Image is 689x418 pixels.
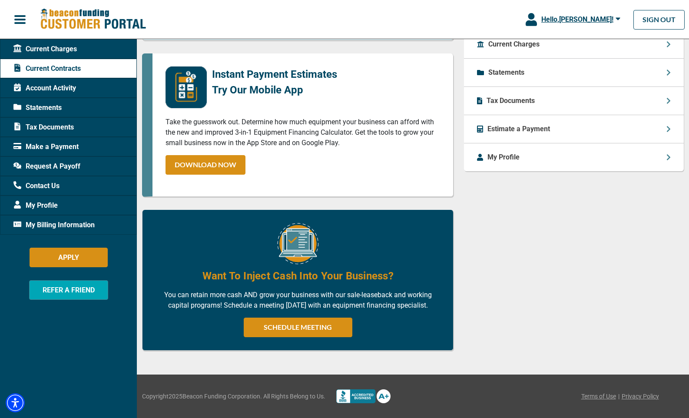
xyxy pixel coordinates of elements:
[487,96,535,106] p: Tax Documents
[13,83,76,93] span: Account Activity
[40,8,146,30] img: Beacon Funding Customer Portal Logo
[488,39,540,50] p: Current Charges
[202,269,394,283] h4: Want To Inject Cash Into Your Business?
[633,10,685,30] a: SIGN OUT
[13,122,74,133] span: Tax Documents
[487,124,550,134] p: Estimate a Payment
[541,15,613,23] span: Hello, [PERSON_NAME] !
[13,63,81,74] span: Current Contracts
[29,280,108,300] button: REFER A FRIEND
[13,200,58,211] span: My Profile
[13,220,95,230] span: My Billing Information
[166,155,245,175] a: DOWNLOAD NOW
[13,44,77,54] span: Current Charges
[30,248,108,267] button: APPLY
[166,117,440,148] p: Take the guesswork out. Determine how much equipment your business can afford with the new and im...
[277,223,318,264] img: Equipment Financing Online Image
[581,392,616,401] a: Terms of Use
[166,66,207,108] img: mobile-app-logo.png
[13,161,80,172] span: Request A Payoff
[212,82,337,98] p: Try Our Mobile App
[142,392,325,401] span: Copyright 2025 Beacon Funding Corporation. All Rights Belong to Us.
[13,142,79,152] span: Make a Payment
[156,290,440,311] p: You can retain more cash AND grow your business with our sale-leaseback and working capital progr...
[244,318,352,337] a: SCHEDULE MEETING
[622,392,659,401] a: Privacy Policy
[212,66,337,82] p: Instant Payment Estimates
[487,152,520,163] p: My Profile
[13,103,62,113] span: Statements
[13,181,60,191] span: Contact Us
[6,393,25,412] div: Accessibility Menu
[488,67,524,78] p: Statements
[336,389,391,403] img: Better Bussines Beareau logo A+
[618,392,619,401] span: |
